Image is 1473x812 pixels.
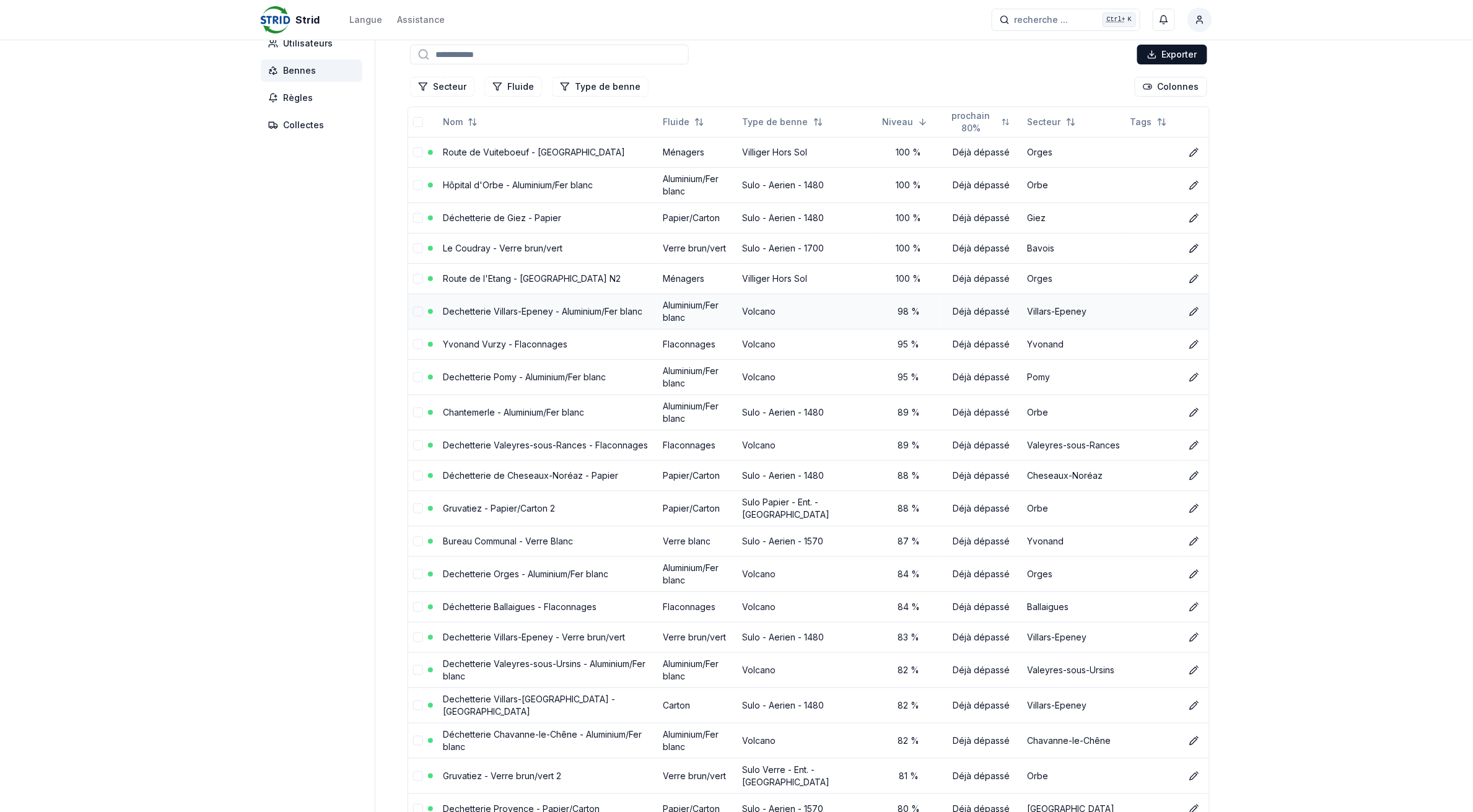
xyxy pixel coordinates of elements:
div: 89 % [882,406,935,419]
button: Not sorted. Click to sort ascending. [655,112,712,132]
div: Déjà dépassé [945,770,1018,782]
div: Déjà dépassé [945,273,1018,285]
td: Volcano [738,652,878,688]
span: Règles [283,92,313,104]
td: Orbe [1023,167,1126,203]
button: Sorted descending. Click to sort ascending. [875,112,935,132]
div: Déjà dépassé [945,371,1018,383]
div: Déjà dépassé [945,146,1018,159]
td: Verre blanc [658,526,737,556]
button: select-row [413,504,423,513]
button: Langue [349,12,382,27]
td: Villars-Epeney [1023,688,1126,723]
td: Villars-Epeney [1023,294,1126,329]
button: Not sorted. Click to sort ascending. [735,112,831,132]
td: Sulo - Aerien - 1700 [738,233,878,263]
button: select-row [413,372,423,382]
a: Déchetterie de Cheseaux-Noréaz - Papier [443,470,618,481]
div: 100 % [882,179,935,191]
img: Strid Logo [261,5,291,35]
a: Dechetterie Valeyres-sous-Ursins - Aluminium/Fer blanc [443,658,645,681]
td: Sulo - Aerien - 1480 [738,167,878,203]
button: Cocher les colonnes [1135,77,1207,97]
a: Collectes [261,114,367,136]
td: Cheseaux-Noréaz [1023,460,1126,491]
div: Déjà dépassé [945,535,1018,548]
button: select-row [413,569,423,579]
div: Déjà dépassé [945,631,1018,644]
button: select-row [413,771,423,781]
a: Route de l'Etang - [GEOGRAPHIC_DATA] N2 [443,273,621,284]
div: 100 % [882,146,935,159]
div: 82 % [882,735,935,747]
div: Déjà dépassé [945,439,1018,452]
td: Giez [1023,203,1126,233]
td: Valeyres-sous-Ursins [1023,652,1126,688]
a: Utilisateurs [261,32,367,55]
td: Villiger Hors Sol [738,137,878,167]
a: Dechetterie Villars-Epeney - Aluminium/Fer blanc [443,306,642,317]
button: select-row [413,536,423,546]
button: select-row [413,701,423,710]
span: Bennes [283,64,316,77]
td: Villars-Epeney [1023,622,1126,652]
div: 95 % [882,338,935,351]
button: select-row [413,274,423,284]
button: select-row [413,180,423,190]
td: Aluminium/Fer blanc [658,556,737,592]
button: Not sorted. Click to sort ascending. [1020,112,1083,132]
td: Verre brun/vert [658,233,737,263]
td: Sulo - Aerien - 1480 [738,688,878,723]
td: Pomy [1023,359,1126,395]
td: Sulo - Aerien - 1480 [738,395,878,430]
a: Le Coudray - Verre brun/vert [443,243,562,253]
a: Strid [261,12,325,27]
div: Déjà dépassé [945,179,1018,191]
td: Flaconnages [658,430,737,460]
span: Tags [1130,116,1152,128]
td: Orges [1023,556,1126,592]
a: Dechetterie Pomy - Aluminium/Fer blanc [443,372,606,382]
button: select-row [413,632,423,642]
div: Déjà dépassé [945,338,1018,351]
td: Papier/Carton [658,460,737,491]
a: Déchetterie Chavanne-le-Chêne - Aluminium/Fer blanc [443,729,642,752]
td: Aluminium/Fer blanc [658,652,737,688]
button: select-row [413,602,423,612]
a: Hôpital d'Orbe - Aluminium/Fer blanc [443,180,593,190]
a: Route de Vuiteboeuf - [GEOGRAPHIC_DATA] [443,147,625,157]
td: Aluminium/Fer blanc [658,294,737,329]
td: Ménagers [658,137,737,167]
span: Utilisateurs [283,37,333,50]
a: Chantemerle - Aluminium/Fer blanc [443,407,584,417]
td: Flaconnages [658,592,737,622]
td: Volcano [738,359,878,395]
td: Aluminium/Fer blanc [658,167,737,203]
td: Ménagers [658,263,737,294]
td: Aluminium/Fer blanc [658,395,737,430]
td: Villiger Hors Sol [738,263,878,294]
td: Carton [658,688,737,723]
a: Dechetterie Orges - Aluminium/Fer blanc [443,569,608,579]
td: Sulo - Aerien - 1480 [738,622,878,652]
div: Exporter [1137,45,1207,64]
button: Filtrer les lignes [410,77,474,97]
td: Volcano [738,294,878,329]
button: select-row [413,665,423,675]
td: Papier/Carton [658,203,737,233]
div: Langue [349,14,382,26]
button: select-row [413,307,423,317]
div: 95 % [882,371,935,383]
td: Orges [1023,263,1126,294]
td: Chavanne-le-Chêne [1023,723,1126,758]
span: Niveau [882,116,913,128]
div: 84 % [882,601,935,613]
button: Not sorted. Click to sort ascending. [435,112,485,132]
td: Volcano [738,556,878,592]
td: Sulo Verre - Ent. - [GEOGRAPHIC_DATA] [738,758,878,793]
a: Dechetterie Valeyres-sous-Rances - Flaconnages [443,440,648,450]
div: Déjà dépassé [945,502,1018,515]
td: Volcano [738,430,878,460]
button: select-row [413,243,423,253]
div: 98 % [882,305,935,318]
